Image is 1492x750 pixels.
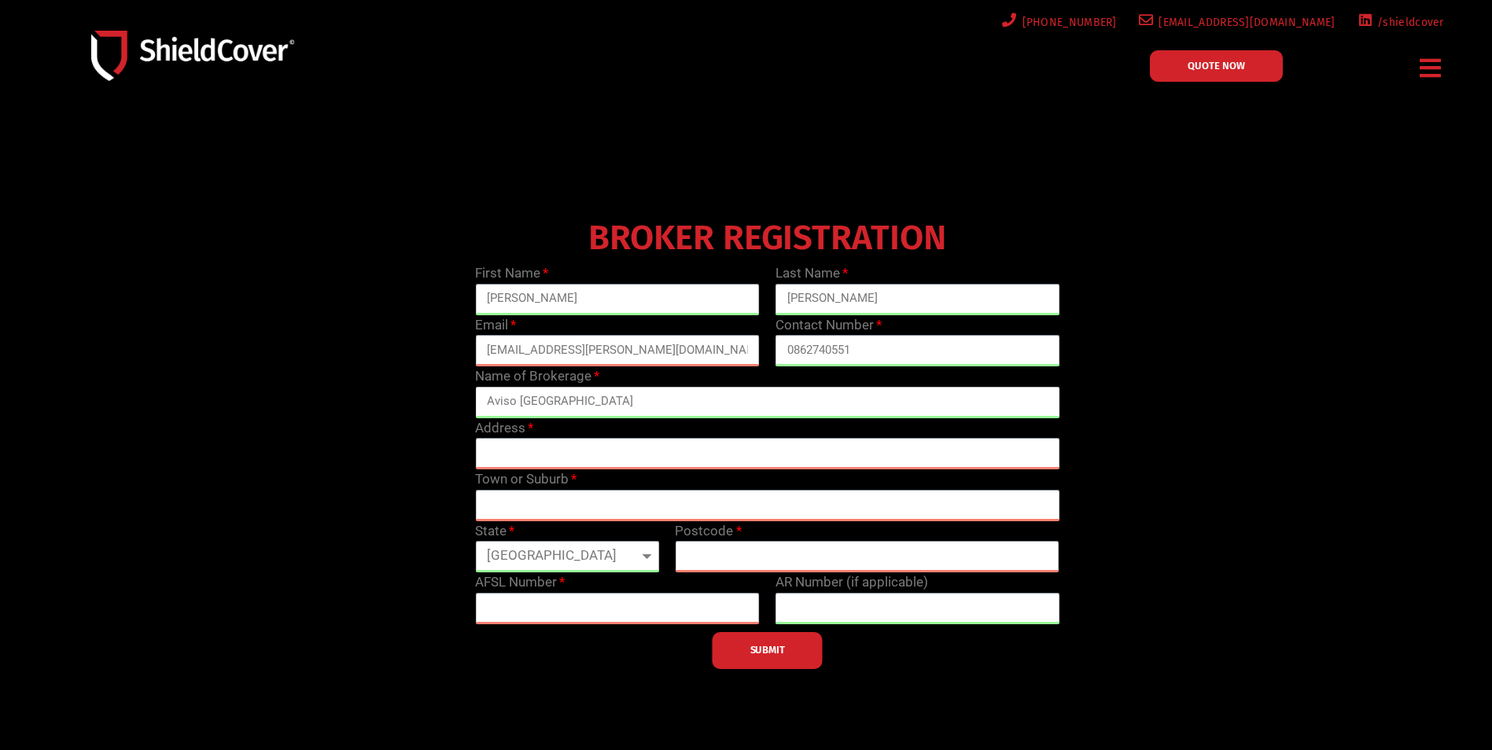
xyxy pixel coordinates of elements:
a: QUOTE NOW [1150,50,1283,82]
span: [EMAIL_ADDRESS][DOMAIN_NAME] [1153,13,1335,32]
img: Shield-Cover-Underwriting-Australia-logo-full [91,31,294,80]
h4: BROKER REGISTRATION [467,229,1067,248]
label: Town or Suburb [475,469,577,490]
a: [EMAIL_ADDRESS][DOMAIN_NAME] [1136,13,1335,32]
span: QUOTE NOW [1188,61,1245,71]
a: /shieldcover [1354,13,1444,32]
label: AFSL Number [475,572,565,593]
span: [PHONE_NUMBER] [1017,13,1117,32]
label: Postcode [675,521,741,542]
button: SUBMIT [713,632,823,669]
span: SUBMIT [750,649,785,652]
label: Address [475,418,533,439]
label: Name of Brokerage [475,366,599,387]
label: AR Number (if applicable) [775,572,928,593]
label: Email [475,315,516,336]
a: [PHONE_NUMBER] [999,13,1117,32]
label: Contact Number [775,315,882,336]
span: /shieldcover [1372,13,1444,32]
div: Menu Toggle [1414,50,1448,86]
label: State [475,521,514,542]
label: Last Name [775,263,848,284]
label: First Name [475,263,548,284]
